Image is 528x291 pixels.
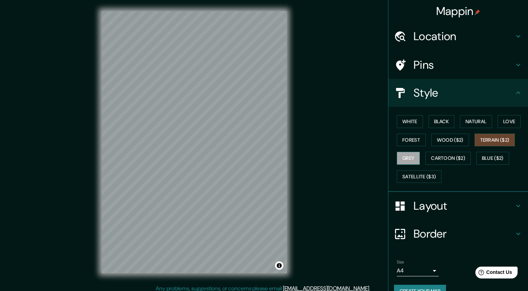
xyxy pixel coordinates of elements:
[275,261,283,270] button: Toggle attribution
[414,199,514,213] h4: Layout
[436,4,481,18] h4: Mappin
[397,259,404,265] label: Size
[431,134,469,147] button: Wood ($2)
[476,152,509,165] button: Blue ($2)
[388,79,528,107] div: Style
[414,86,514,100] h4: Style
[388,192,528,220] div: Layout
[475,9,480,15] img: pin-icon.png
[397,115,423,128] button: White
[388,51,528,79] div: Pins
[397,152,420,165] button: Grey
[414,58,514,72] h4: Pins
[460,115,492,128] button: Natural
[498,115,521,128] button: Love
[397,134,426,147] button: Forest
[414,29,514,43] h4: Location
[466,264,520,283] iframe: Help widget launcher
[388,220,528,248] div: Border
[397,170,441,183] button: Satellite ($3)
[414,227,514,241] h4: Border
[102,11,287,273] canvas: Map
[429,115,455,128] button: Black
[475,134,515,147] button: Terrain ($2)
[388,22,528,50] div: Location
[397,265,439,276] div: A4
[425,152,471,165] button: Cartoon ($2)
